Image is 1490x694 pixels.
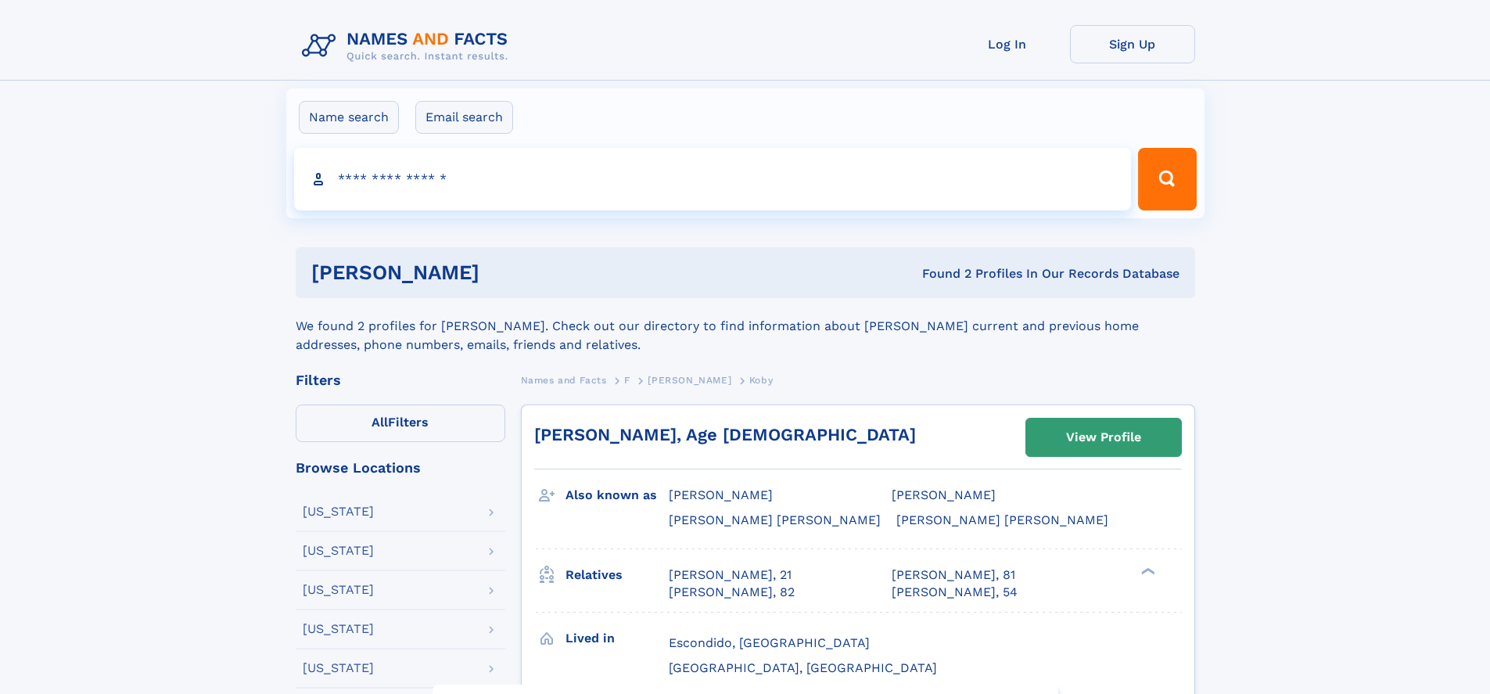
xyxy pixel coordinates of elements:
[521,370,607,390] a: Names and Facts
[1138,148,1196,210] button: Search Button
[648,370,731,390] a: [PERSON_NAME]
[1070,25,1195,63] a: Sign Up
[896,512,1108,527] span: [PERSON_NAME] [PERSON_NAME]
[296,461,505,475] div: Browse Locations
[892,566,1015,584] a: [PERSON_NAME], 81
[624,375,630,386] span: F
[296,298,1195,354] div: We found 2 profiles for [PERSON_NAME]. Check out our directory to find information about [PERSON_...
[294,148,1132,210] input: search input
[669,566,792,584] a: [PERSON_NAME], 21
[669,584,795,601] a: [PERSON_NAME], 82
[624,370,630,390] a: F
[299,101,399,134] label: Name search
[372,415,388,430] span: All
[669,635,870,650] span: Escondido, [GEOGRAPHIC_DATA]
[303,545,374,557] div: [US_STATE]
[296,25,521,67] img: Logo Names and Facts
[892,584,1018,601] a: [PERSON_NAME], 54
[1026,419,1181,456] a: View Profile
[749,375,773,386] span: Koby
[303,662,374,674] div: [US_STATE]
[311,263,701,282] h1: [PERSON_NAME]
[303,505,374,518] div: [US_STATE]
[945,25,1070,63] a: Log In
[669,660,937,675] span: [GEOGRAPHIC_DATA], [GEOGRAPHIC_DATA]
[648,375,731,386] span: [PERSON_NAME]
[1137,566,1156,576] div: ❯
[296,405,505,442] label: Filters
[296,373,505,387] div: Filters
[303,623,374,635] div: [US_STATE]
[669,487,773,502] span: [PERSON_NAME]
[534,425,916,444] a: [PERSON_NAME], Age [DEMOGRAPHIC_DATA]
[701,265,1179,282] div: Found 2 Profiles In Our Records Database
[1066,419,1141,455] div: View Profile
[565,562,669,588] h3: Relatives
[565,482,669,509] h3: Also known as
[669,512,881,527] span: [PERSON_NAME] [PERSON_NAME]
[415,101,513,134] label: Email search
[565,625,669,652] h3: Lived in
[303,584,374,596] div: [US_STATE]
[892,487,996,502] span: [PERSON_NAME]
